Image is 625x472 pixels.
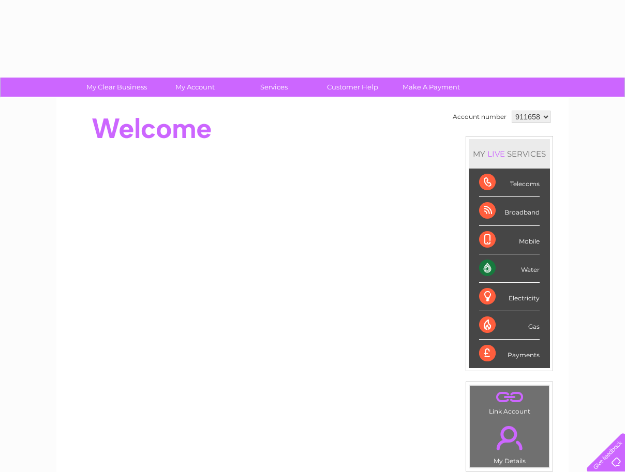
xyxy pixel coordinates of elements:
[479,340,540,368] div: Payments
[479,254,540,283] div: Water
[310,78,395,97] a: Customer Help
[479,197,540,225] div: Broadband
[479,169,540,197] div: Telecoms
[450,108,509,126] td: Account number
[469,417,549,468] td: My Details
[469,385,549,418] td: Link Account
[472,420,546,456] a: .
[479,226,540,254] div: Mobile
[389,78,474,97] a: Make A Payment
[485,149,507,159] div: LIVE
[472,388,546,406] a: .
[231,78,317,97] a: Services
[153,78,238,97] a: My Account
[479,283,540,311] div: Electricity
[74,78,159,97] a: My Clear Business
[479,311,540,340] div: Gas
[469,139,550,169] div: MY SERVICES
